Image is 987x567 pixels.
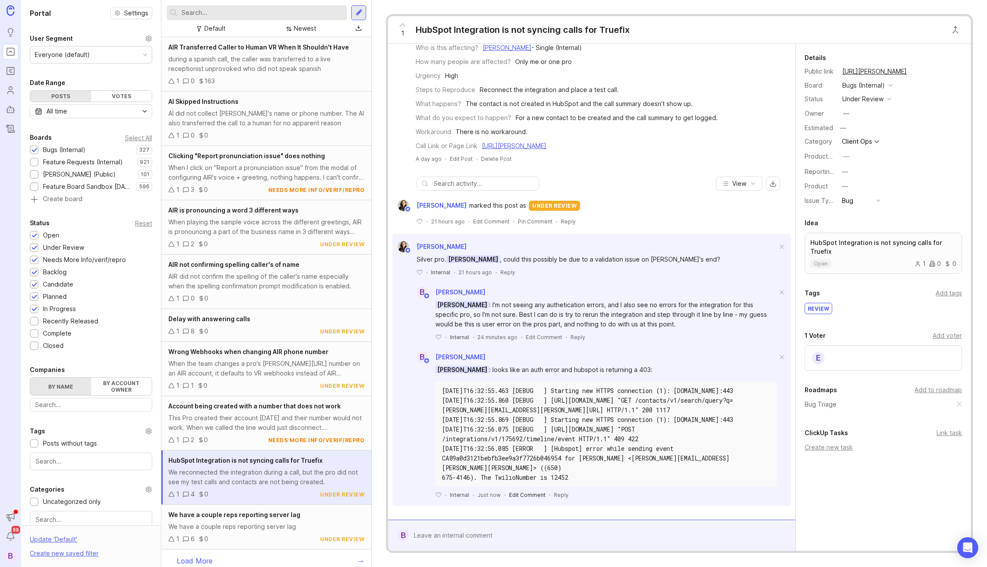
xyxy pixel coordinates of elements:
[843,152,849,161] div: —
[91,378,152,395] label: By account owner
[110,7,152,19] button: Settings
[35,50,90,60] div: Everyone (default)
[168,402,341,410] span: Account being created with a number that does not work
[435,353,485,361] span: [PERSON_NAME]
[405,206,411,213] img: member badge
[516,113,718,123] div: For a new contact to be created and the call summary to get logged.
[168,206,299,214] span: AIR is pronouncing a word 3 different ways
[937,428,962,438] div: Link task
[168,163,364,182] div: When I click on "Report a pronunciation issue" from the modal of configuring AIR's voice + greeti...
[513,218,514,225] div: ·
[509,491,545,499] div: Edit Comment
[561,218,576,225] div: Reply
[43,145,86,155] div: Bugs (Internal)
[168,272,364,291] div: AIR did not confirm the spelling of the caller's name especially when the spelling confirmation p...
[495,269,497,276] div: ·
[469,201,526,210] span: marked this post as
[176,76,179,86] div: 1
[204,76,215,86] div: 163
[504,491,506,499] div: ·
[477,491,501,499] span: Just now
[168,348,328,355] span: Wrong Webhooks when changing AIR phone number
[30,132,52,143] div: Boards
[424,293,430,299] img: member badge
[915,385,962,395] div: Add to roadmap
[805,152,851,160] label: ProductboardID
[805,428,848,438] div: ClickUp Tasks
[841,151,852,162] button: ProductboardID
[204,24,225,33] div: Default
[957,537,978,558] div: Open Intercom Messenger
[43,497,101,507] div: Uncategorized only
[477,333,517,341] span: 24 minutes ago
[398,530,409,541] div: B
[766,177,780,191] button: export comments
[203,381,207,390] div: 0
[3,548,18,563] button: B
[416,57,511,67] div: How many people are affected?
[805,53,826,63] div: Details
[805,125,833,131] div: Estimated
[805,443,962,452] div: Create new task
[805,330,826,341] div: 1 Voter
[30,549,99,558] div: Create new saved filter
[161,92,371,146] a: AI Skipped InstructionsAI did not collect [PERSON_NAME]'s name or phone number. The AI also trans...
[442,415,770,425] div: [DATE]T16:32:55.869 [DEBUG ] Starting new HTTPS connection (1): [DOMAIN_NAME]:443
[947,21,964,39] button: Close button
[811,351,825,365] div: E
[168,109,364,128] div: AI did not collect [PERSON_NAME]'s name or phone number. The AI also transferred the call to a hu...
[442,444,770,473] div: [DATE]T16:32:56.085 [ERROR ] [Hubspot] error while sending event CA89a0d3121bebfb3ee9a3f7726b0469...
[191,76,195,86] div: 0
[482,142,546,149] a: [URL][PERSON_NAME]
[43,292,67,301] div: Planned
[929,261,941,267] div: 0
[435,300,777,329] div: : I'm not seeing any authetication errors, and I also see no errors for the integration for this ...
[933,331,962,340] div: Add voter
[30,78,65,88] div: Date Range
[944,261,956,267] div: 0
[446,255,500,263] span: [PERSON_NAME]
[518,218,552,225] div: Pin Comment
[125,135,152,140] div: Select All
[135,221,152,226] div: Reset
[30,33,73,44] div: User Segment
[468,218,470,225] div: ·
[405,247,411,254] img: member badge
[483,43,582,53] div: - Single (Internal)
[842,181,848,191] div: —
[191,534,195,544] div: 6
[435,365,777,375] div: : looks like an auth error and hubspot is returning a 403:
[46,106,67,116] div: All time
[466,99,693,109] div: The contact is not created in HubSpot and the call summary doesn't show up.
[204,326,208,336] div: 0
[805,385,837,395] div: Roadmaps
[805,137,835,146] div: Category
[168,152,325,159] span: Clicking "Report pronunciation issue" does nothing
[176,534,179,544] div: 1
[805,94,835,104] div: Status
[442,425,770,444] div: [DATE]T16:32:56.075 [DEBUG ] [URL][DOMAIN_NAME] "POST /integrations/v1/175692/timeline/event HTTP...
[426,269,428,276] div: ·
[473,333,474,341] div: ·
[140,159,150,166] p: 921
[805,288,820,298] div: Tags
[417,243,467,250] span: [PERSON_NAME]
[480,85,619,95] div: Reconnect the integration and place a test call.
[320,535,364,543] div: under review
[716,177,763,191] button: View
[435,288,485,296] span: [PERSON_NAME]
[43,243,84,252] div: Under Review
[294,24,316,33] div: Newest
[454,269,455,276] div: ·
[161,342,371,396] a: Wrong Webhooks when changing AIR phone numberWhen the team changes a pro's [PERSON_NAME][URL] num...
[168,261,299,268] span: AIR not confirming spelling caller's of name
[805,109,835,118] div: Owner
[36,457,146,466] input: Search...
[204,534,208,544] div: 0
[570,333,585,341] div: Reply
[526,333,562,341] div: Edit Comment
[805,197,837,204] label: Issue Type
[161,450,371,505] a: HubSpot Integration is not syncing calls for TruefixWe reconnected the integration during a call,...
[43,341,64,351] div: Closed
[161,396,371,450] a: Account being created with a number that does not workThis Pro created their account [DATE] and t...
